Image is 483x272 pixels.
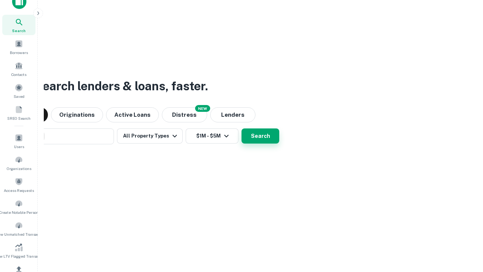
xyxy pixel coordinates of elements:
[2,59,35,79] a: Contacts
[2,153,35,173] a: Organizations
[10,49,28,56] span: Borrowers
[2,131,35,151] a: Users
[241,128,279,144] button: Search
[445,212,483,248] iframe: Chat Widget
[2,80,35,101] a: Saved
[12,28,26,34] span: Search
[210,107,255,122] button: Lenders
[2,218,35,239] a: Review Unmatched Transactions
[186,128,238,144] button: $1M - $5M
[34,77,208,95] h3: Search lenders & loans, faster.
[2,240,35,261] a: Review LTV Flagged Transactions
[117,128,183,144] button: All Property Types
[7,115,31,121] span: SREO Search
[2,196,35,217] a: Create Notable Person
[51,107,103,122] button: Originations
[14,93,25,99] span: Saved
[195,105,210,112] div: NEW
[2,15,35,35] a: Search
[106,107,159,122] button: Active Loans
[11,71,26,77] span: Contacts
[4,187,34,193] span: Access Requests
[14,144,24,150] span: Users
[2,175,35,195] a: Access Requests
[2,37,35,57] a: Borrowers
[7,165,31,172] span: Organizations
[2,102,35,123] a: SREO Search
[162,107,207,122] button: Search distressed loans with lien and other non-mortgage details.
